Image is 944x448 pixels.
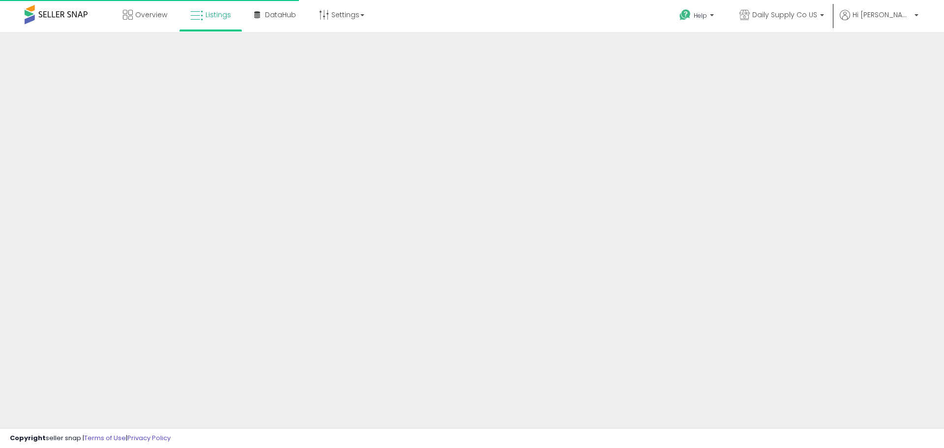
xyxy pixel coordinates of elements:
a: Hi [PERSON_NAME] [840,10,918,32]
span: Help [694,11,707,20]
strong: Copyright [10,433,46,443]
div: seller snap | | [10,434,171,443]
span: Hi [PERSON_NAME] [853,10,912,20]
span: DataHub [265,10,296,20]
span: Overview [135,10,167,20]
span: Daily Supply Co US [752,10,817,20]
a: Help [672,1,724,32]
a: Terms of Use [84,433,126,443]
i: Get Help [679,9,691,21]
span: Listings [206,10,231,20]
a: Privacy Policy [127,433,171,443]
